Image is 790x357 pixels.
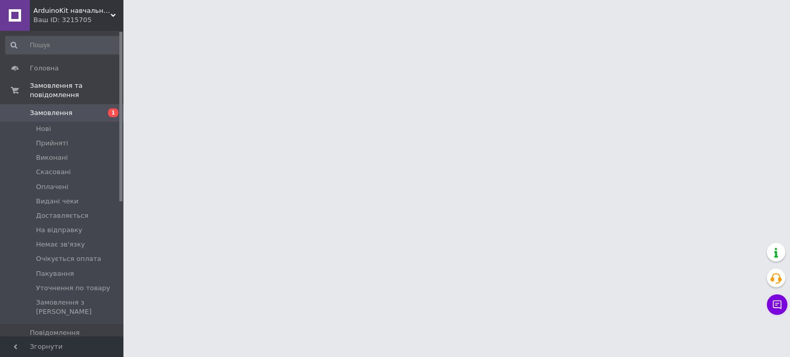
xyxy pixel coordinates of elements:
[30,81,123,100] span: Замовлення та повідомлення
[36,197,79,206] span: Видані чеки
[36,240,85,249] span: Немає зв'язку
[5,36,121,54] input: Пошук
[36,153,68,162] span: Виконані
[33,15,123,25] div: Ваш ID: 3215705
[36,226,82,235] span: На відправку
[36,298,120,316] span: Замовлення з [PERSON_NAME]
[30,64,59,73] span: Головна
[30,108,73,118] span: Замовлення
[36,269,74,278] span: Пакування
[36,182,68,192] span: Оплачені
[30,328,80,337] span: Повідомлення
[36,167,71,177] span: Скасовані
[36,284,110,293] span: Уточнення по товару
[36,124,51,134] span: Нові
[36,139,68,148] span: Прийняті
[767,294,787,315] button: Чат з покупцем
[36,211,88,220] span: Доставляється
[33,6,111,15] span: ArduinoKit навчальні набори робототехніки
[108,108,118,117] span: 1
[36,254,101,264] span: Очікується оплата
